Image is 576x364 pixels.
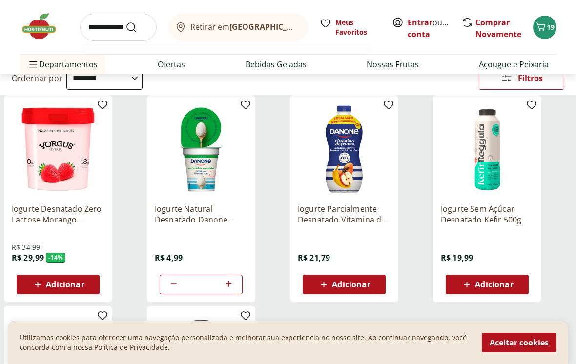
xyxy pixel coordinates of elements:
[441,203,534,225] a: Iogurte Sem Açúcar Desnatado Kefir 500g
[12,243,40,252] span: R$ 34,99
[475,17,521,40] a: Comprar Novamente
[246,59,307,70] a: Bebidas Geladas
[441,103,534,196] img: Iogurte Sem Açúcar Desnatado Kefir 500g
[408,17,451,40] span: ou
[475,281,513,288] span: Adicionar
[125,21,149,33] button: Submit Search
[518,74,543,82] span: Filtros
[12,73,62,83] label: Ordernar por
[27,53,98,76] span: Departamentos
[408,17,461,40] a: Criar conta
[367,59,419,70] a: Nossas Frutas
[298,203,391,225] a: Iogurte Parcialmente Desnatado Vitamina de Frutas Danone 1250g
[168,14,308,41] button: Retirar em[GEOGRAPHIC_DATA]/[GEOGRAPHIC_DATA]
[335,18,380,37] span: Meus Favoritos
[500,72,512,84] svg: Abrir Filtros
[298,103,391,196] img: Iogurte Parcialmente Desnatado Vitamina de Frutas Danone 1250g
[320,18,380,37] a: Meus Favoritos
[479,66,564,90] button: Filtros
[155,103,247,196] img: Iogurte Natural Desnatado Danone 160g
[408,17,432,28] a: Entrar
[298,252,330,263] span: R$ 21,79
[547,22,555,32] span: 19
[441,252,473,263] span: R$ 19,99
[12,252,44,263] span: R$ 29,99
[229,21,394,32] b: [GEOGRAPHIC_DATA]/[GEOGRAPHIC_DATA]
[27,53,39,76] button: Menu
[533,16,556,39] button: Carrinho
[332,281,370,288] span: Adicionar
[12,103,104,196] img: Iogurte Desnatado Zero Lactose Morango Yorgus 500g
[482,333,556,352] button: Aceitar cookies
[446,275,529,294] button: Adicionar
[190,22,298,31] span: Retirar em
[80,14,157,41] input: search
[12,203,104,225] a: Iogurte Desnatado Zero Lactose Morango Yorgus 500g
[17,275,100,294] button: Adicionar
[20,12,68,41] img: Hortifruti
[155,203,247,225] a: Iogurte Natural Desnatado Danone 160g
[20,333,470,352] p: Utilizamos cookies para oferecer uma navegação personalizada e melhorar sua experiencia no nosso ...
[46,281,84,288] span: Adicionar
[303,275,386,294] button: Adicionar
[479,59,549,70] a: Açougue e Peixaria
[46,253,65,263] span: - 14 %
[155,252,183,263] span: R$ 4,99
[158,59,185,70] a: Ofertas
